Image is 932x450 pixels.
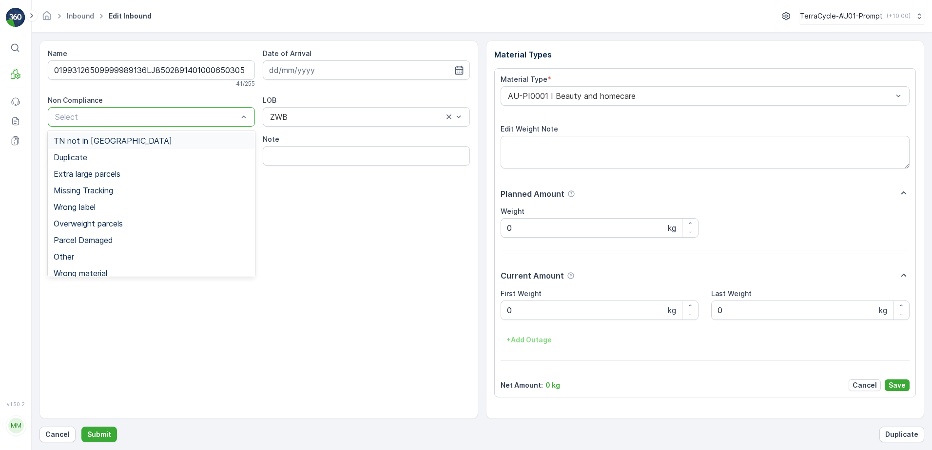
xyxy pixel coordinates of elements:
[879,427,924,442] button: Duplicate
[60,208,175,216] span: AU-PI0001 I Beauty and homecare
[887,12,911,20] p: ( +10:00 )
[263,60,470,80] input: dd/mm/yyyy
[501,207,524,215] label: Weight
[45,430,70,439] p: Cancel
[6,409,25,442] button: MM
[55,111,238,123] p: Select
[54,269,107,278] span: Wrong material
[889,380,906,390] p: Save
[8,160,32,168] span: Name :
[54,169,120,178] span: Extra large parcels
[853,380,877,390] p: Cancel
[800,11,883,21] p: TerraCycle-AU01-Prompt
[885,430,918,439] p: Duplicate
[885,379,910,391] button: Save
[501,332,558,348] button: +Add Outage
[879,304,887,316] p: kg
[6,401,25,407] span: v 1.50.2
[501,380,543,390] p: Net Amount :
[54,219,123,228] span: Overweight parcels
[8,418,24,433] div: MM
[54,186,113,195] span: Missing Tracking
[52,176,75,184] span: [DATE]
[263,96,276,104] label: LOB
[55,240,69,248] span: 0 kg
[8,240,55,248] span: Last Weight :
[81,427,117,442] button: Submit
[668,304,676,316] p: kg
[32,160,203,168] span: 01993126509999989136LJ8503398901000650305
[501,270,564,281] p: Current Amount
[67,12,94,20] a: Inbound
[506,335,552,345] p: + Add Outage
[54,153,87,162] span: Duplicate
[494,49,916,60] p: Material Types
[54,203,96,211] span: Wrong label
[55,192,76,200] span: 2.3 kg
[54,236,113,244] span: Parcel Damaged
[54,252,74,261] span: Other
[236,80,255,88] p: 41 / 255
[8,192,55,200] span: First Weight :
[668,222,676,234] p: kg
[711,289,752,298] label: Last Weight
[48,49,67,57] label: Name
[501,289,542,298] label: First Weight
[501,75,547,83] label: Material Type
[849,379,881,391] button: Cancel
[567,272,575,280] div: Help Tooltip Icon
[39,427,76,442] button: Cancel
[501,125,558,133] label: Edit Weight Note
[41,14,52,22] a: Homepage
[800,8,924,24] button: TerraCycle-AU01-Prompt(+10:00)
[87,430,111,439] p: Submit
[8,208,60,216] span: Material Type :
[263,49,311,57] label: Date of Arrival
[107,11,154,21] span: Edit Inbound
[567,190,575,198] div: Help Tooltip Icon
[545,380,560,390] p: 0 kg
[263,135,279,143] label: Note
[8,224,54,232] span: Net Amount :
[501,188,564,200] p: Planned Amount
[48,96,103,104] label: Non Compliance
[54,136,172,145] span: TN not in [GEOGRAPHIC_DATA]
[54,224,75,232] span: 2.3 kg
[362,8,568,20] p: 01993126509999989136LJ8503398901000650305
[8,176,52,184] span: Arrive Date :
[6,8,25,27] img: logo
